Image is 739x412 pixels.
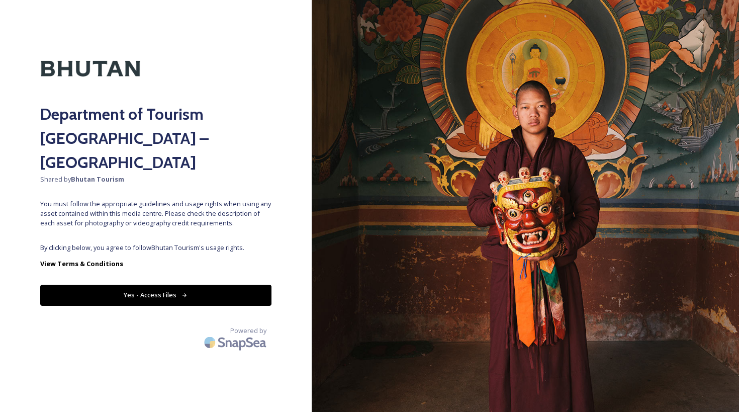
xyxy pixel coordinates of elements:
[71,175,124,184] strong: Bhutan Tourism
[40,102,271,175] h2: Department of Tourism [GEOGRAPHIC_DATA] – [GEOGRAPHIC_DATA]
[40,259,123,268] strong: View Terms & Conditions
[40,40,141,97] img: Kingdom-of-Bhutan-Logo.png
[40,199,271,228] span: You must follow the appropriate guidelines and usage rights when using any asset contained within...
[40,258,271,270] a: View Terms & Conditions
[230,326,266,336] span: Powered by
[40,285,271,305] button: Yes - Access Files
[40,243,271,253] span: By clicking below, you agree to follow Bhutan Tourism 's usage rights.
[40,175,271,184] span: Shared by
[201,331,271,354] img: SnapSea Logo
